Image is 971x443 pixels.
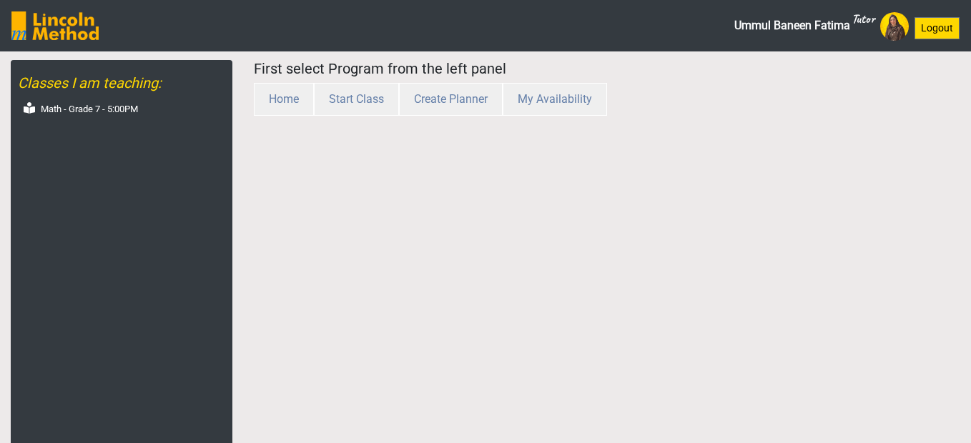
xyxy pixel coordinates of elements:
[11,11,99,40] img: SGY6awQAAAABJRU5ErkJggg==
[41,102,138,116] label: Math - Grade 7 - 5:00PM
[503,92,607,106] a: My Availability
[314,92,399,106] a: Start Class
[254,60,961,77] h5: First select Program from the left panel
[399,92,503,106] a: Create Planner
[880,12,909,41] img: Avatar
[314,83,399,116] button: Start Class
[18,97,232,125] a: Math - Grade 7 - 5:00PM
[915,17,960,39] button: Logout
[852,11,874,26] sup: Tutor
[399,83,503,116] button: Create Planner
[503,83,607,116] button: My Availability
[254,92,314,106] a: Home
[254,83,314,116] button: Home
[18,74,232,91] h5: Classes I am teaching:
[734,11,874,40] span: Ummul Baneen Fatima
